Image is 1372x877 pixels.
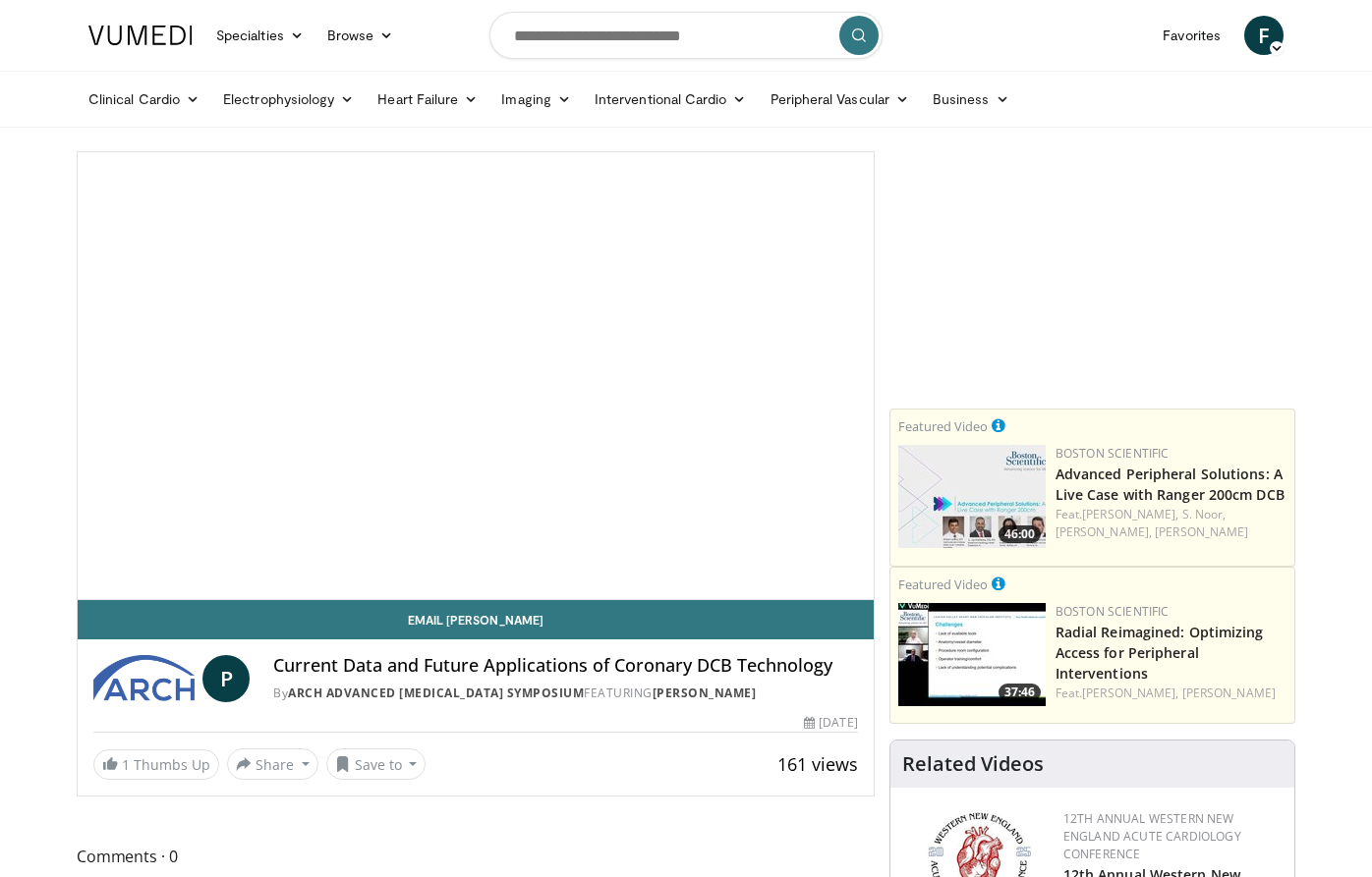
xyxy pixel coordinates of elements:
button: Share [227,748,318,780]
h4: Related Videos [902,752,1044,776]
input: Search topics, interventions [489,12,883,59]
a: 1 Thumbs Up [93,749,219,780]
a: Electrophysiology [211,80,366,119]
a: [PERSON_NAME], [1056,523,1152,540]
a: Heart Failure [366,80,489,119]
img: VuMedi Logo [88,26,193,45]
div: [DATE] [804,714,857,732]
a: Email [PERSON_NAME] [78,600,874,639]
span: 1 [122,755,130,774]
a: Specialties [204,16,315,55]
span: 161 views [777,752,858,776]
a: [PERSON_NAME] [1155,523,1248,540]
a: [PERSON_NAME], [1082,685,1178,701]
img: af9da20d-90cf-472d-9687-4c089bf26c94.150x105_q85_crop-smart_upscale.jpg [898,445,1046,548]
h4: Current Data and Future Applications of Coronary DCB Technology [273,655,857,677]
a: Radial Reimagined: Optimizing Access for Peripheral Interventions [1056,623,1264,683]
img: c038ed19-16d5-403f-b698-1d621e3d3fd1.150x105_q85_crop-smart_upscale.jpg [898,603,1046,706]
button: Save to [326,748,427,780]
small: Featured Video [898,417,988,435]
video-js: Video Player [78,152,874,600]
a: Peripheral Vascular [759,80,921,119]
a: Boston Scientific [1056,445,1170,462]
a: Clinical Cardio [77,80,211,119]
iframe: Advertisement [944,151,1239,397]
img: ARCH Advanced Revascularization Symposium [93,655,195,702]
span: Comments 0 [77,844,875,869]
a: Business [921,80,1021,119]
a: ARCH Advanced [MEDICAL_DATA] Symposium [288,685,584,701]
a: [PERSON_NAME] [653,685,757,701]
a: [PERSON_NAME] [1182,685,1276,701]
div: Feat. [1056,506,1286,541]
a: 12th Annual Western New England Acute Cardiology Conference [1063,810,1241,862]
a: F [1244,16,1284,55]
div: Feat. [1056,685,1286,702]
a: [PERSON_NAME], [1082,506,1178,522]
a: Boston Scientific [1056,603,1170,620]
small: Featured Video [898,576,988,593]
a: Advanced Peripheral Solutions: A Live Case with Ranger 200cm DCB [1056,465,1285,504]
a: 46:00 [898,445,1046,548]
div: By FEATURING [273,685,857,702]
a: Favorites [1151,16,1232,55]
a: Browse [315,16,406,55]
a: S. Noor, [1182,506,1227,522]
span: 37:46 [999,684,1041,701]
span: 46:00 [999,525,1041,543]
a: Imaging [489,80,583,119]
a: 37:46 [898,603,1046,706]
a: P [202,655,250,702]
a: Interventional Cardio [583,80,759,119]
